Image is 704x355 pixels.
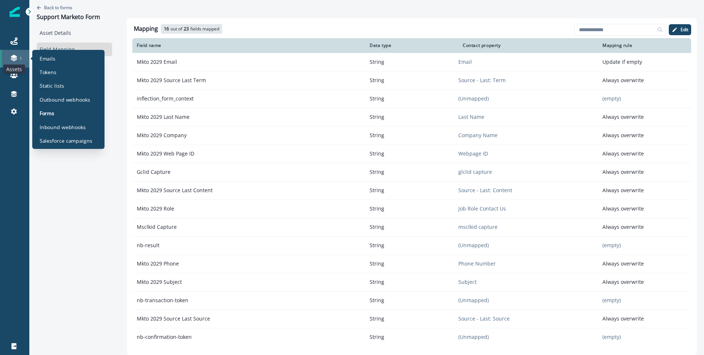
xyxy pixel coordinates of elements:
[365,257,458,270] p: String
[458,205,598,212] p: Job Role Contact Us
[132,92,365,105] p: inflection_form_context
[458,333,598,341] p: (Unmapped)
[365,74,458,87] p: String
[598,202,691,215] p: Always overwrite
[132,239,365,252] p: nb-result
[370,43,454,48] div: Data type
[132,220,365,234] p: Msclkid Capture
[132,275,365,289] p: Mkto 2029 Subject
[132,129,365,142] p: Mkto 2029 Company
[190,26,219,32] p: fields mapped
[598,239,691,252] p: (empty)
[458,168,598,176] p: glclid capture
[37,4,72,11] button: Go back
[35,80,102,91] a: Static lists
[458,315,598,322] p: Source - Last: Source
[458,95,598,102] p: (Unmapped)
[598,257,691,270] p: Always overwrite
[44,4,72,11] p: Back to forms
[132,184,365,197] p: Mkto 2029 Source Last Content
[40,54,55,62] p: Emails
[365,202,458,215] p: String
[598,294,691,307] p: (empty)
[365,147,458,160] p: String
[598,92,691,105] p: (empty)
[132,74,365,87] p: Mkto 2029 Source Last Term
[458,113,598,121] p: Last Name
[365,92,458,105] p: String
[37,14,100,22] div: Support Marketo Form
[458,77,598,84] p: Source - Last: Term
[365,275,458,289] p: String
[598,147,691,160] p: Always overwrite
[35,53,102,64] a: Emails
[598,110,691,124] p: Always overwrite
[365,129,458,142] p: String
[365,165,458,179] p: String
[598,184,691,197] p: Always overwrite
[669,24,691,35] button: Edit
[458,187,598,194] p: Source - Last: Content
[365,184,458,197] p: String
[681,27,688,32] p: Edit
[132,202,365,215] p: Mkto 2029 Role
[40,82,64,89] p: Static lists
[35,94,102,105] a: Outbound webhooks
[10,7,20,17] img: Inflection
[35,66,102,77] a: Tokens
[598,74,691,87] p: Always overwrite
[132,257,365,270] p: Mkto 2029 Phone
[132,312,365,325] p: Mkto 2029 Source Last Source
[35,135,102,146] a: Salesforce campaigns
[598,129,691,142] p: Always overwrite
[365,330,458,344] p: String
[602,43,687,48] div: Mapping rule
[365,55,458,69] p: String
[458,150,598,157] p: Webpage ID
[458,242,598,249] p: (Unmapped)
[132,55,365,69] p: Mkto 2029 Email
[134,25,158,32] h2: Mapping
[365,312,458,325] p: String
[458,260,598,267] p: Phone Number
[132,165,365,179] p: Gclid Capture
[40,123,86,131] p: Inbound webhooks
[170,26,182,32] p: out of
[598,165,691,179] p: Always overwrite
[37,43,112,56] a: Field Mapping
[184,26,189,32] p: 23
[132,110,365,124] p: Mkto 2029 Last Name
[35,121,102,132] a: Inbound webhooks
[598,312,691,325] p: Always overwrite
[365,110,458,124] p: String
[40,109,54,117] p: Forms
[164,26,169,32] p: 16
[132,330,365,344] p: nb-confirmation-token
[463,43,501,48] p: Contact property
[365,220,458,234] p: String
[365,294,458,307] p: String
[458,58,598,66] p: Email
[598,220,691,234] p: Always overwrite
[458,278,598,286] p: Subject
[598,275,691,289] p: Always overwrite
[458,297,598,304] p: (Unmapped)
[37,26,112,40] a: Asset Details
[132,294,365,307] p: nb-transaction-token
[35,108,102,119] a: Forms
[40,68,56,76] p: Tokens
[40,137,92,144] p: Salesforce campaigns
[598,55,691,69] p: Update if empty
[598,330,691,344] p: (empty)
[132,147,365,160] p: Mkto 2029 Web Page ID
[365,239,458,252] p: String
[458,132,598,139] p: Company Name
[458,223,598,231] p: msclkid capture
[137,43,361,48] div: Field name
[40,96,90,103] p: Outbound webhooks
